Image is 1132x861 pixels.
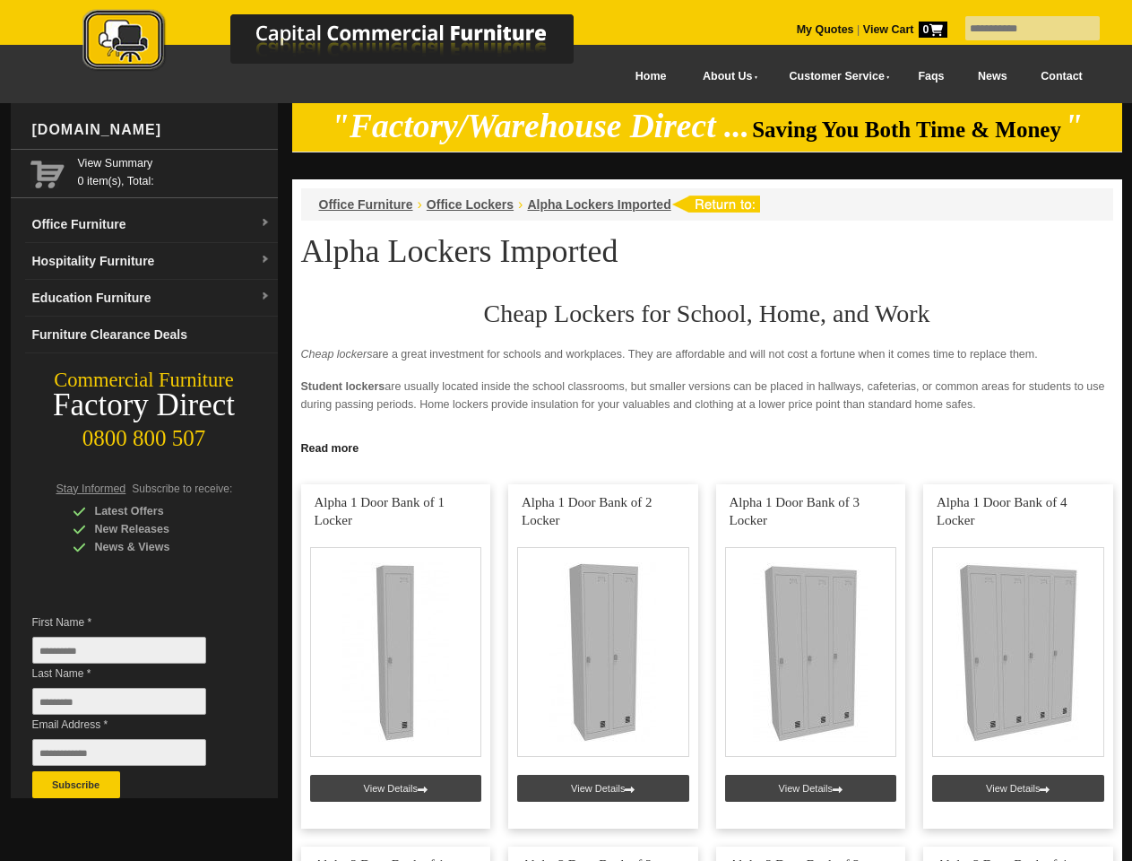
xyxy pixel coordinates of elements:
[32,688,206,715] input: Last Name *
[301,378,1113,413] p: are usually located inside the school classrooms, but smaller versions can be placed in hallways,...
[301,348,373,361] em: Cheap lockers
[32,637,206,664] input: First Name *
[25,317,278,353] a: Furniture Clearance Deals
[919,22,947,38] span: 0
[25,243,278,280] a: Hospitality Furnituredropdown
[1024,57,1099,97] a: Contact
[33,9,661,74] img: Capital Commercial Furniture Logo
[33,9,661,80] a: Capital Commercial Furniture Logo
[32,613,233,631] span: First Name *
[902,57,962,97] a: Faqs
[527,197,670,212] a: Alpha Lockers Imported
[418,196,422,213] li: ›
[32,771,120,798] button: Subscribe
[78,154,271,172] a: View Summary
[78,154,271,187] span: 0 item(s), Total:
[769,57,901,97] a: Customer Service
[32,716,233,734] span: Email Address *
[11,368,278,393] div: Commercial Furniture
[518,196,523,213] li: ›
[260,255,271,265] img: dropdown
[797,23,854,36] a: My Quotes
[132,483,232,495] span: Subscribe to receive:
[73,538,243,556] div: News & Views
[25,103,278,157] div: [DOMAIN_NAME]
[860,23,946,36] a: View Cart0
[25,206,278,243] a: Office Furnituredropdown
[331,108,749,144] em: "Factory/Warehouse Direct ...
[301,428,1113,464] p: provide a sense of security for the employees. Since no one can enter or touch the locker, it red...
[292,435,1122,457] a: Click to read more
[260,218,271,229] img: dropdown
[671,196,760,213] img: return to
[260,291,271,302] img: dropdown
[863,23,947,36] strong: View Cart
[11,417,278,451] div: 0800 800 507
[301,345,1113,363] p: are a great investment for schools and workplaces. They are affordable and will not cost a fortun...
[319,197,413,212] a: Office Furniture
[11,393,278,418] div: Factory Direct
[427,197,514,212] a: Office Lockers
[301,380,385,393] strong: Student lockers
[73,502,243,520] div: Latest Offers
[752,117,1061,142] span: Saving You Both Time & Money
[301,234,1113,268] h1: Alpha Lockers Imported
[32,739,206,766] input: Email Address *
[32,665,233,683] span: Last Name *
[73,520,243,538] div: New Releases
[25,280,278,317] a: Education Furnituredropdown
[683,57,769,97] a: About Us
[56,483,126,495] span: Stay Informed
[301,300,1113,327] h2: Cheap Lockers for School, Home, and Work
[1064,108,1083,144] em: "
[961,57,1024,97] a: News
